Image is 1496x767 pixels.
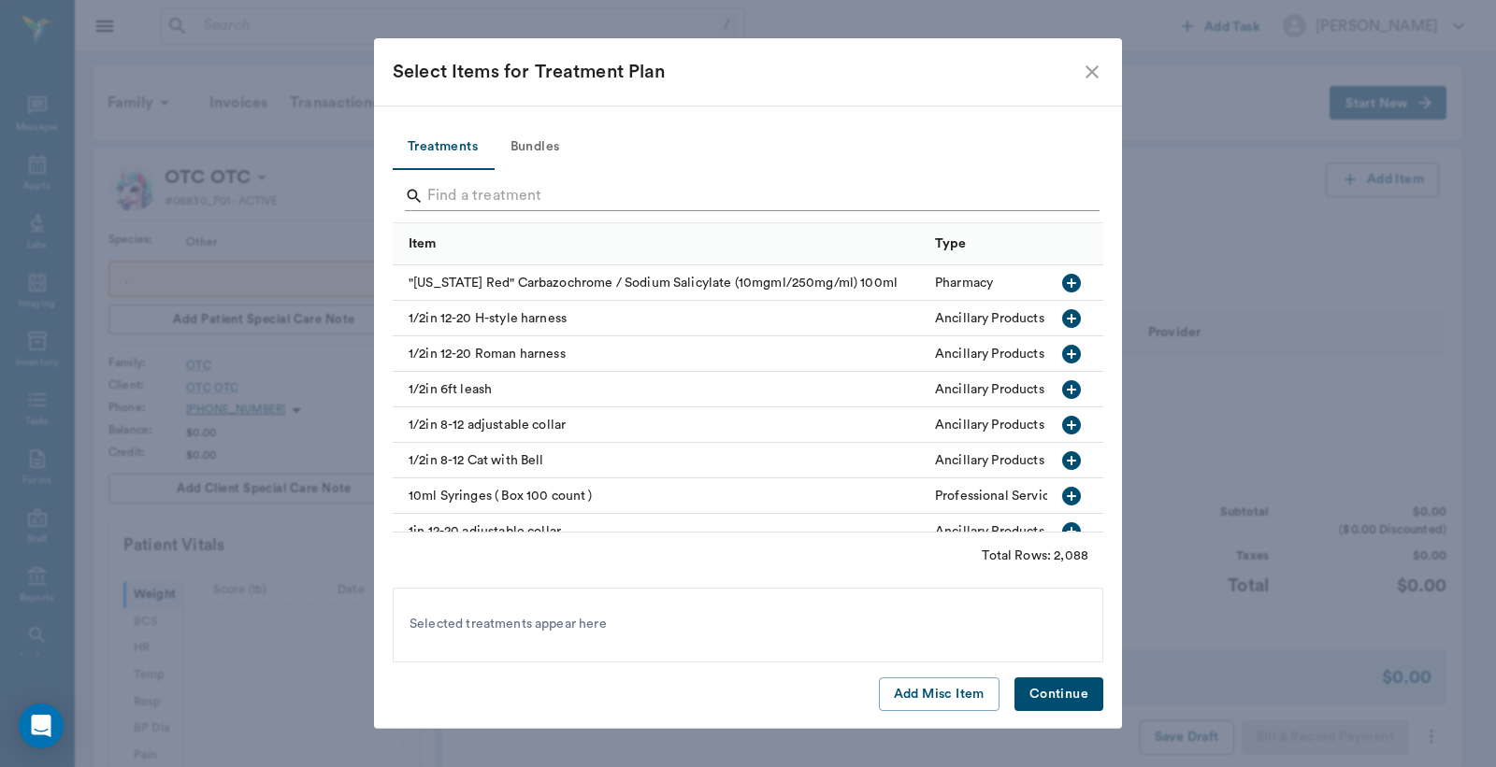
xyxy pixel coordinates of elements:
div: 10ml Syringes ( Box 100 count ) [393,478,926,514]
button: Continue [1014,677,1103,712]
div: Ancillary Products & Services [935,309,1108,328]
div: 1in 12-20 adjustable collar [393,514,926,549]
div: Type [926,223,1158,265]
div: Item [393,223,926,265]
button: Add Misc Item [879,677,1000,712]
div: Ancillary Products & Services [935,416,1108,434]
div: Total Rows: 2,088 [982,547,1088,565]
div: 1/2in 12-20 Roman harness [393,336,926,372]
div: 1/2in 8-12 Cat with Bell [393,443,926,478]
div: Ancillary Products & Services [935,451,1108,470]
div: 1/2in 12-20 H-style harness [393,301,926,336]
div: Open Intercom Messenger [19,703,64,748]
div: Pharmacy [935,274,993,292]
div: Ancillary Products & Services [935,380,1108,399]
div: 1/2in 8-12 adjustable collar [393,407,926,443]
div: Ancillary Products & Services [935,345,1108,363]
button: Bundles [493,125,577,170]
button: Treatments [393,125,493,170]
span: Selected treatments appear here [410,615,607,634]
div: "[US_STATE] Red" Carbazochrome / Sodium Salicylate (10mgml/250mg/ml) 100ml [393,265,926,301]
div: Select Items for Treatment Plan [393,57,1081,87]
div: 1/2in 6ft leash [393,372,926,407]
div: Professional Services [935,487,1062,505]
div: Ancillary Products & Services [935,522,1108,541]
div: Type [935,218,967,270]
button: close [1081,61,1103,83]
div: Search [405,181,1100,215]
input: Find a treatment [427,181,1072,211]
div: Item [409,218,437,270]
